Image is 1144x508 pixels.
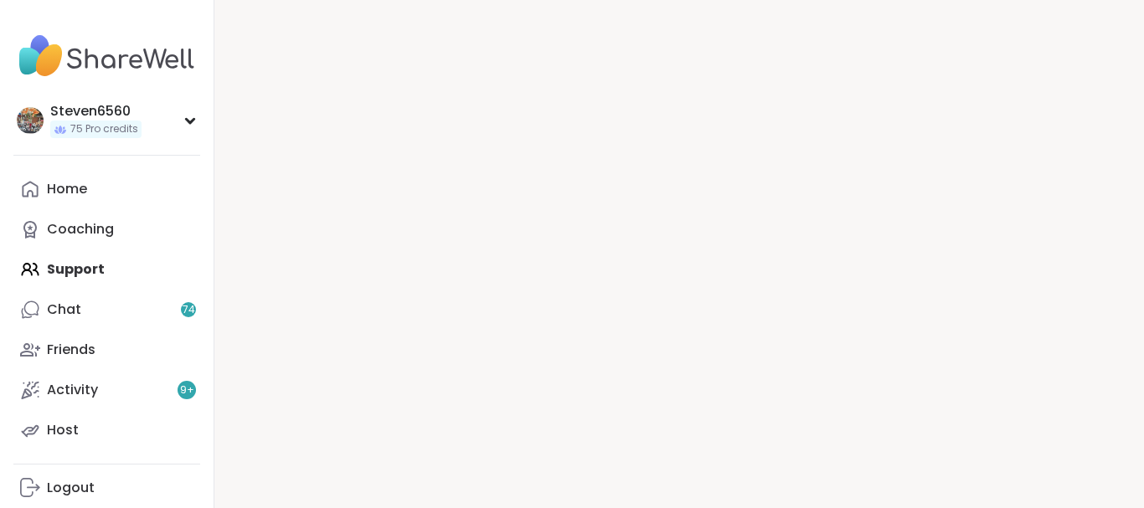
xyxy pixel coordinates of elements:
[13,209,200,249] a: Coaching
[47,341,95,359] div: Friends
[17,107,44,134] img: Steven6560
[13,330,200,370] a: Friends
[47,220,114,239] div: Coaching
[47,421,79,439] div: Host
[13,370,200,410] a: Activity9+
[47,180,87,198] div: Home
[13,290,200,330] a: Chat74
[70,122,138,136] span: 75 Pro credits
[183,303,195,317] span: 74
[13,410,200,450] a: Host
[13,27,200,85] img: ShareWell Nav Logo
[50,102,142,121] div: Steven6560
[47,479,95,497] div: Logout
[13,468,200,508] a: Logout
[180,383,194,398] span: 9 +
[13,169,200,209] a: Home
[47,300,81,319] div: Chat
[47,381,98,399] div: Activity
